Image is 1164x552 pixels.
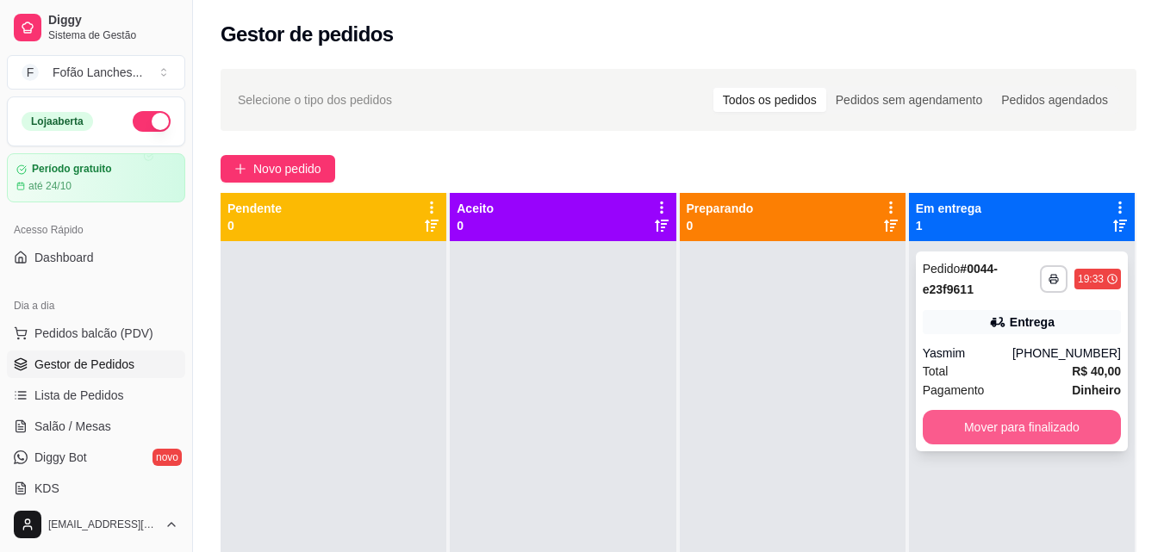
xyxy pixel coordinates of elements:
[923,262,998,296] strong: # 0044-e23f9611
[238,90,392,109] span: Selecione o tipo dos pedidos
[22,64,39,81] span: F
[992,88,1117,112] div: Pedidos agendados
[34,249,94,266] span: Dashboard
[22,112,93,131] div: Loja aberta
[687,200,754,217] p: Preparando
[28,179,72,193] article: até 24/10
[7,412,185,440] a: Salão / Mesas
[7,319,185,347] button: Pedidos balcão (PDV)
[687,217,754,234] p: 0
[7,55,185,90] button: Select a team
[1078,272,1104,286] div: 19:33
[826,88,992,112] div: Pedidos sem agendamento
[7,244,185,271] a: Dashboard
[7,350,185,378] a: Gestor de Pedidos
[34,480,59,497] span: KDS
[7,443,185,471] a: Diggy Botnovo
[53,64,142,81] div: Fofão Lanches ...
[1072,364,1121,378] strong: R$ 40,00
[1010,313,1055,331] div: Entrega
[916,200,981,217] p: Em entrega
[1012,344,1121,362] div: [PHONE_NUMBER]
[7,292,185,319] div: Dia a dia
[923,410,1121,444] button: Mover para finalizado
[227,200,282,217] p: Pendente
[713,88,826,112] div: Todos os pedidos
[133,111,171,132] button: Alterar Status
[457,200,494,217] p: Aceito
[7,474,185,502] a: KDS
[34,325,153,342] span: Pedidos balcão (PDV)
[34,449,87,466] span: Diggy Bot
[34,418,111,435] span: Salão / Mesas
[221,155,335,183] button: Novo pedido
[7,216,185,244] div: Acesso Rápido
[34,356,134,373] span: Gestor de Pedidos
[48,13,178,28] span: Diggy
[32,163,112,176] article: Período gratuito
[34,387,124,404] span: Lista de Pedidos
[253,159,321,178] span: Novo pedido
[7,504,185,545] button: [EMAIL_ADDRESS][DOMAIN_NAME]
[227,217,282,234] p: 0
[7,153,185,202] a: Período gratuitoaté 24/10
[916,217,981,234] p: 1
[48,518,158,531] span: [EMAIL_ADDRESS][DOMAIN_NAME]
[923,362,949,381] span: Total
[7,381,185,409] a: Lista de Pedidos
[221,21,394,48] h2: Gestor de pedidos
[923,381,985,400] span: Pagamento
[1072,383,1121,397] strong: Dinheiro
[923,344,1012,362] div: Yasmim
[7,7,185,48] a: DiggySistema de Gestão
[234,163,246,175] span: plus
[457,217,494,234] p: 0
[923,262,961,276] span: Pedido
[48,28,178,42] span: Sistema de Gestão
